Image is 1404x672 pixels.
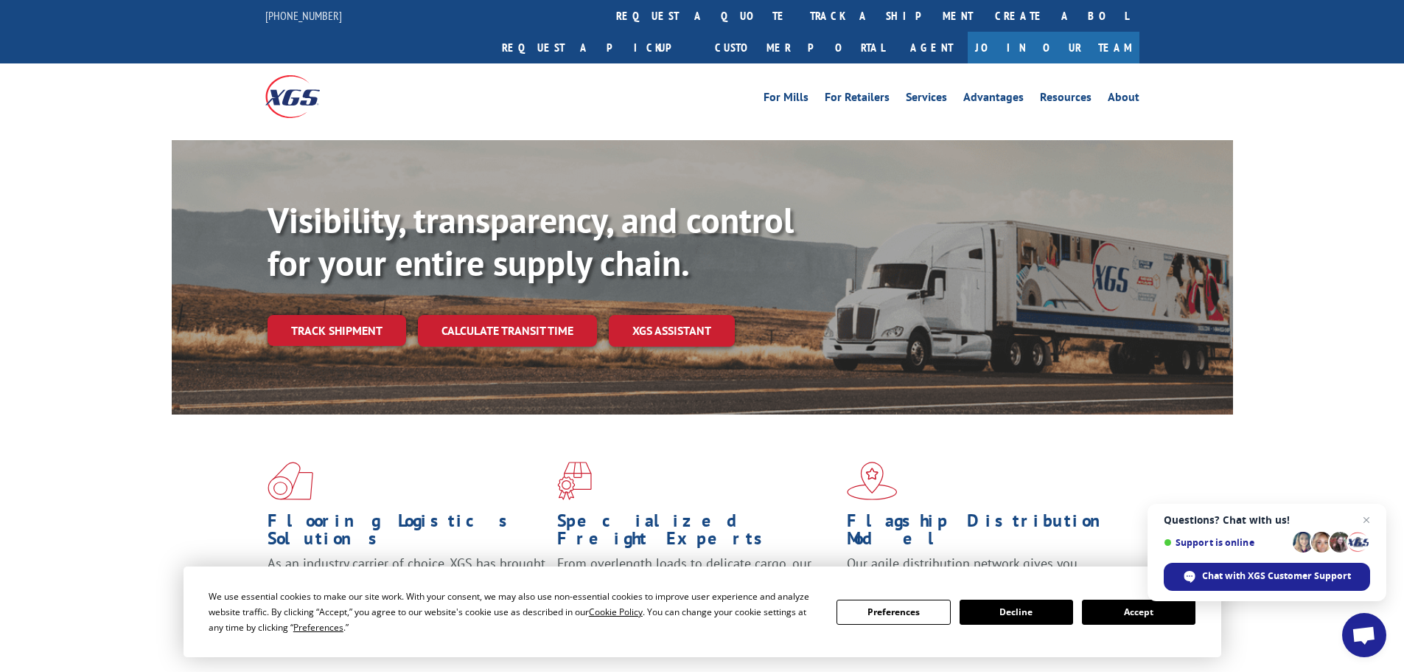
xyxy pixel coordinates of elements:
div: We use essential cookies to make our site work. With your consent, we may also use non-essential ... [209,589,819,635]
div: Chat with XGS Customer Support [1164,563,1370,591]
a: Track shipment [268,315,406,346]
h1: Flagship Distribution Model [847,512,1125,555]
button: Preferences [837,600,950,625]
button: Decline [960,600,1073,625]
h1: Flooring Logistics Solutions [268,512,546,555]
span: Cookie Policy [589,606,643,618]
div: Cookie Consent Prompt [184,567,1221,657]
h1: Specialized Freight Experts [557,512,836,555]
a: XGS ASSISTANT [609,315,735,347]
span: Support is online [1164,537,1288,548]
a: Calculate transit time [418,315,597,347]
a: Customer Portal [704,32,895,63]
a: [PHONE_NUMBER] [265,8,342,23]
a: Advantages [963,91,1024,108]
a: For Mills [764,91,808,108]
a: About [1108,91,1139,108]
a: Join Our Team [968,32,1139,63]
img: xgs-icon-focused-on-flooring-red [557,462,592,500]
a: Agent [895,32,968,63]
a: Services [906,91,947,108]
div: Open chat [1342,613,1386,657]
span: Questions? Chat with us! [1164,514,1370,526]
p: From overlength loads to delicate cargo, our experienced staff knows the best way to move your fr... [557,555,836,620]
button: Accept [1082,600,1195,625]
span: Close chat [1358,511,1375,529]
img: xgs-icon-total-supply-chain-intelligence-red [268,462,313,500]
b: Visibility, transparency, and control for your entire supply chain. [268,197,794,285]
a: Request a pickup [491,32,704,63]
span: Preferences [293,621,343,634]
span: Chat with XGS Customer Support [1202,569,1351,583]
span: As an industry carrier of choice, XGS has brought innovation and dedication to flooring logistics... [268,555,545,607]
a: Resources [1040,91,1092,108]
img: xgs-icon-flagship-distribution-model-red [847,462,898,500]
span: Our agile distribution network gives you nationwide inventory management on demand. [847,555,1118,589]
a: For Retailers [825,91,890,108]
